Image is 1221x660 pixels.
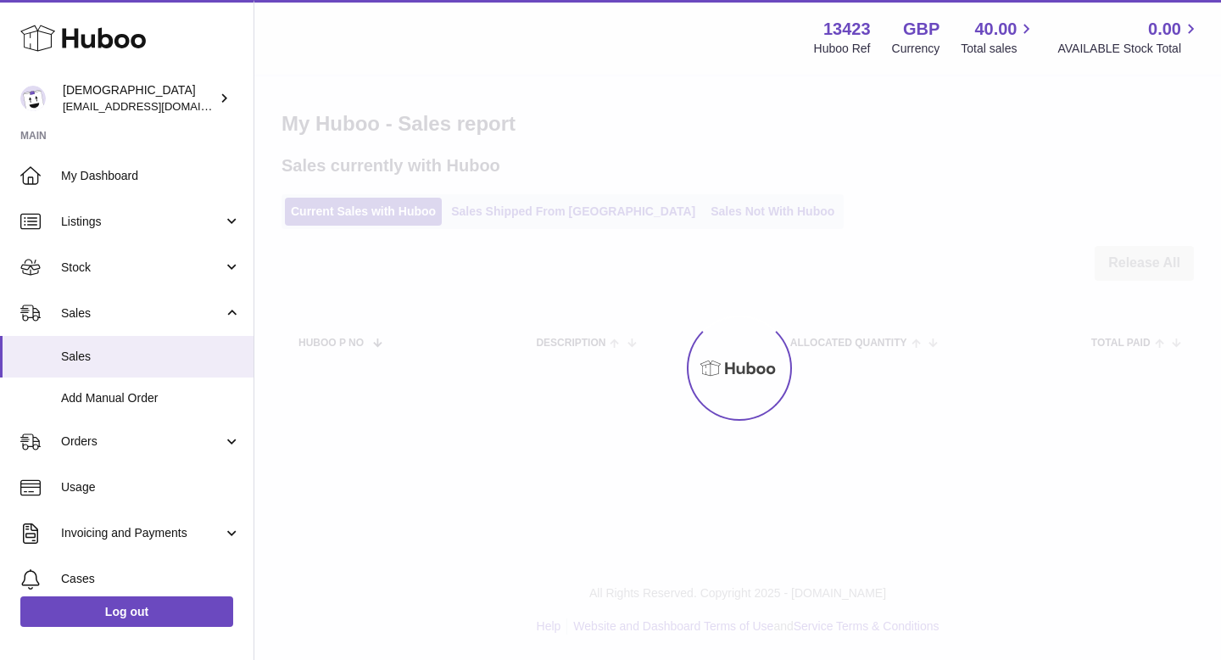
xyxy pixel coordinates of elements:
img: olgazyuz@outlook.com [20,86,46,111]
a: Log out [20,596,233,627]
span: 0.00 [1148,18,1181,41]
span: Usage [61,479,241,495]
span: My Dashboard [61,168,241,184]
a: 40.00 Total sales [961,18,1036,57]
span: Stock [61,260,223,276]
div: [DEMOGRAPHIC_DATA] [63,82,215,115]
div: Huboo Ref [814,41,871,57]
a: 0.00 AVAILABLE Stock Total [1057,18,1201,57]
span: Sales [61,305,223,322]
span: Invoicing and Payments [61,525,223,541]
span: AVAILABLE Stock Total [1057,41,1201,57]
div: Currency [892,41,940,57]
span: Orders [61,433,223,450]
span: Listings [61,214,223,230]
span: Add Manual Order [61,390,241,406]
span: Sales [61,349,241,365]
strong: GBP [903,18,939,41]
span: Total sales [961,41,1036,57]
span: [EMAIL_ADDRESS][DOMAIN_NAME] [63,99,249,113]
span: 40.00 [974,18,1017,41]
span: Cases [61,571,241,587]
strong: 13423 [823,18,871,41]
